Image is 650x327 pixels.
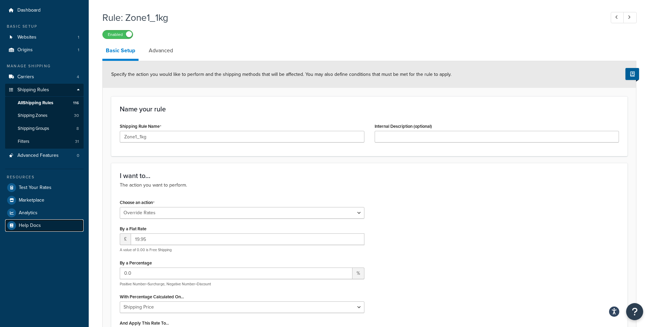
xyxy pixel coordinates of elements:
[120,247,364,253] p: A value of 0.00 is Free Shipping
[352,268,364,279] span: %
[120,294,184,299] label: With Percentage Calculated On...
[5,109,84,122] li: Shipping Zones
[18,100,53,106] span: All Shipping Rules
[5,122,84,135] li: Shipping Groups
[18,126,49,132] span: Shipping Groups
[5,109,84,122] a: Shipping Zones30
[120,260,152,265] label: By a Percentage
[120,233,131,245] span: £
[625,68,639,80] button: Show Help Docs
[17,87,49,93] span: Shipping Rules
[17,8,41,13] span: Dashboard
[5,44,84,56] a: Origins1
[17,35,37,40] span: Websites
[19,210,38,216] span: Analytics
[375,124,432,129] label: Internal Description (optional)
[18,139,29,145] span: Filters
[5,219,84,232] a: Help Docs
[5,84,84,149] li: Shipping Rules
[5,149,84,162] li: Advanced Features
[120,321,169,326] label: And Apply This Rate To...
[626,303,643,320] button: Open Resource Center
[5,149,84,162] a: Advanced Features0
[77,153,79,159] span: 0
[17,74,34,80] span: Carriers
[74,113,79,119] span: 30
[5,31,84,44] li: Websites
[120,282,364,287] p: Positive Number=Surcharge, Negative Number=Discount
[145,42,176,59] a: Advanced
[19,197,44,203] span: Marketplace
[5,207,84,219] a: Analytics
[17,47,33,53] span: Origins
[623,12,637,23] a: Next Record
[5,135,84,148] a: Filters31
[120,124,161,129] label: Shipping Rule Name
[77,74,79,80] span: 4
[120,200,155,205] label: Choose an action
[5,63,84,69] div: Manage Shipping
[5,71,84,83] li: Carriers
[111,71,451,78] span: Specify the action you would like to perform and the shipping methods that will be affected. You ...
[120,226,146,231] label: By a Flat Rate
[17,153,59,159] span: Advanced Features
[102,42,139,61] a: Basic Setup
[19,223,41,229] span: Help Docs
[5,181,84,194] a: Test Your Rates
[5,84,84,96] a: Shipping Rules
[5,24,84,29] div: Basic Setup
[78,47,79,53] span: 1
[5,31,84,44] a: Websites1
[5,122,84,135] a: Shipping Groups8
[76,126,79,132] span: 8
[103,30,133,39] label: Enabled
[75,139,79,145] span: 31
[5,97,84,109] a: AllShipping Rules116
[18,113,47,119] span: Shipping Zones
[120,105,619,113] h3: Name your rule
[102,11,598,24] h1: Rule: Zone1_1kg
[5,4,84,17] a: Dashboard
[5,174,84,180] div: Resources
[19,185,52,191] span: Test Your Rates
[120,172,619,179] h3: I want to...
[5,194,84,206] a: Marketplace
[78,35,79,40] span: 1
[611,12,624,23] a: Previous Record
[5,135,84,148] li: Filters
[73,100,79,106] span: 116
[5,71,84,83] a: Carriers4
[120,181,619,189] p: The action you want to perform.
[5,44,84,56] li: Origins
